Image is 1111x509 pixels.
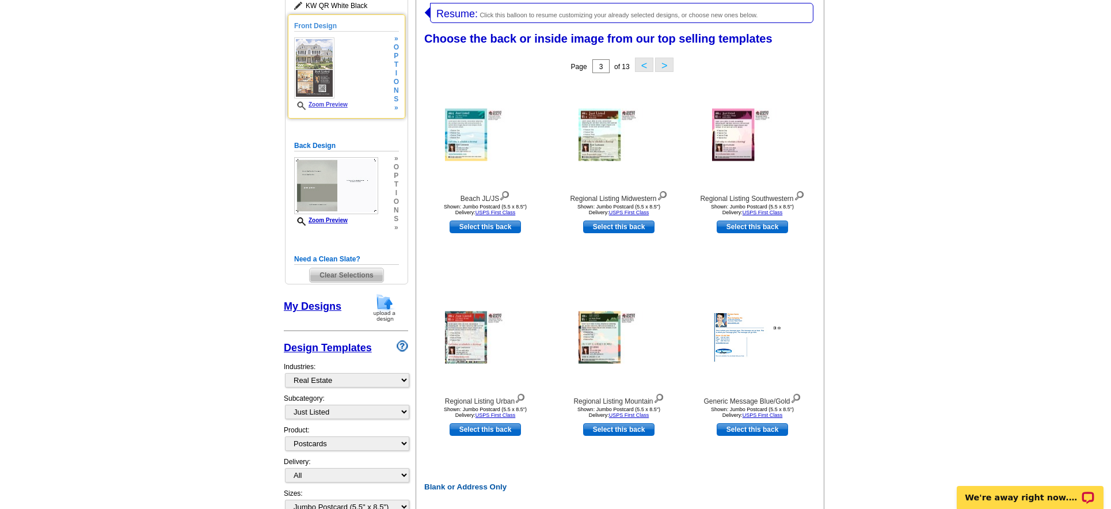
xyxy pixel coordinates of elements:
a: Zoom Preview [294,101,348,108]
div: Regional Listing Mountain [555,391,682,407]
img: view design details [653,391,664,404]
a: use this design [717,221,788,233]
a: use this design [717,423,788,436]
div: Shown: Jumbo Postcard (5.5 x 8.5") Delivery: [689,407,816,418]
img: Regional Listing Southwestern [712,109,793,161]
div: Regional Listing Midwestern [555,188,682,204]
a: USPS First Class [475,412,516,418]
div: Shown: Jumbo Postcard (5.5 x 8.5") Delivery: [555,204,682,215]
a: USPS First Class [609,210,649,215]
a: use this design [450,423,521,436]
span: » [394,223,399,232]
img: view design details [794,188,805,201]
img: view design details [499,188,510,201]
a: USPS First Class [743,412,783,418]
span: t [394,180,399,189]
a: use this design [583,423,655,436]
h2: Blank or Address Only [418,483,826,492]
div: Product: [284,425,408,457]
span: i [394,189,399,197]
div: Beach JL/JS [422,188,549,204]
span: » [394,154,399,163]
img: Regional Listing Urban [445,312,526,364]
span: o [394,43,399,52]
div: Regional Listing Southwestern [689,188,816,204]
span: Resume: [436,8,478,20]
span: Page [571,63,587,71]
span: Choose the back or inside image from our top selling templates [424,32,773,45]
button: > [655,58,674,72]
span: n [394,206,399,215]
h5: Back Design [294,140,399,151]
a: use this design [583,221,655,233]
a: USPS First Class [609,412,649,418]
button: < [635,58,653,72]
img: backsmallthumbnail.jpg [294,157,378,214]
span: o [394,163,399,172]
a: Design Templates [284,342,372,354]
h5: Need a Clean Slate? [294,254,399,265]
img: KLWPJFqrWhiteblack.jpg [294,37,334,98]
span: o [394,78,399,86]
span: i [394,69,399,78]
img: view design details [657,188,668,201]
h5: Front Design [294,21,399,32]
img: Regional Listing Midwestern [579,109,659,161]
span: n [394,86,399,95]
span: » [394,35,399,43]
img: Generic Message Blue/Gold [712,312,793,363]
img: Regional Listing Mountain [579,312,659,364]
img: Beach JL/JS [445,109,526,161]
div: Shown: Jumbo Postcard (5.5 x 8.5") Delivery: [555,407,682,418]
div: Shown: Jumbo Postcard (5.5 x 8.5") Delivery: [689,204,816,215]
div: Regional Listing Urban [422,391,549,407]
div: Shown: Jumbo Postcard (5.5 x 8.5") Delivery: [422,204,549,215]
span: s [394,215,399,223]
div: Shown: Jumbo Postcard (5.5 x 8.5") Delivery: [422,407,549,418]
a: USPS First Class [475,210,516,215]
div: Industries: [284,356,408,393]
span: » [394,104,399,112]
iframe: LiveChat chat widget [949,473,1111,509]
span: t [394,60,399,69]
img: upload-design [370,293,399,322]
span: Clear Selections [310,268,383,282]
span: p [394,52,399,60]
img: design-wizard-help-icon.png [397,340,408,352]
a: USPS First Class [743,210,783,215]
span: s [394,95,399,104]
a: use this design [450,221,521,233]
div: Subcategory: [284,393,408,425]
div: Generic Message Blue/Gold [689,391,816,407]
a: My Designs [284,301,341,312]
div: Delivery: [284,457,408,488]
span: of 13 [614,63,630,71]
span: Click this balloon to resume customizing your already selected designs, or choose new ones below. [480,12,758,18]
img: view design details [790,391,801,404]
img: leftArrow.png [425,3,430,22]
span: p [394,172,399,180]
span: o [394,197,399,206]
img: view design details [515,391,526,404]
a: Zoom Preview [294,217,348,223]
